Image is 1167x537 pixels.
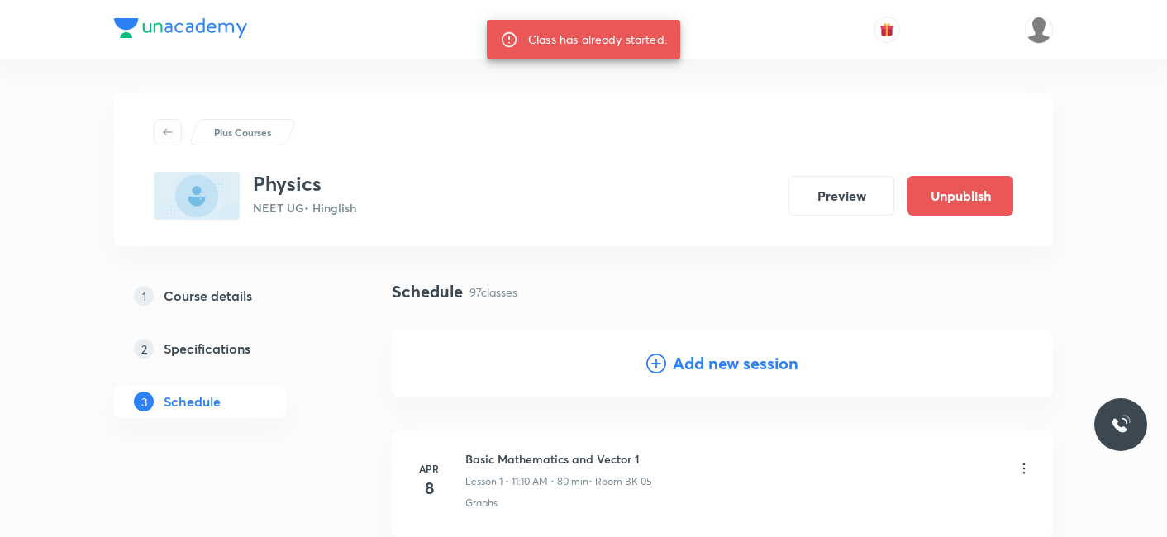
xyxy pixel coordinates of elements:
[528,25,667,55] div: Class has already started.
[874,17,900,43] button: avatar
[114,18,247,38] img: Company Logo
[465,496,498,511] p: Graphs
[253,172,356,196] h3: Physics
[164,339,250,359] h5: Specifications
[114,18,247,42] a: Company Logo
[987,330,1053,397] img: Add
[788,176,894,216] button: Preview
[588,474,652,489] p: • Room BK 05
[1025,16,1053,44] img: Mukesh Gupta
[114,279,339,312] a: 1Course details
[879,22,894,37] img: avatar
[134,392,154,411] p: 3
[253,199,356,216] p: NEET UG • Hinglish
[465,474,588,489] p: Lesson 1 • 11:10 AM • 80 min
[412,461,445,476] h6: Apr
[412,476,445,501] h4: 8
[469,283,517,301] p: 97 classes
[114,332,339,365] a: 2Specifications
[1111,415,1131,435] img: ttu
[134,286,154,306] p: 1
[673,351,798,376] h4: Add new session
[907,176,1013,216] button: Unpublish
[465,450,652,468] h6: Basic Mathematics and Vector 1
[154,172,240,220] img: F5CB5C1A-5BB3-40BD-A939-E5CBAFD53EF4_plus.png
[134,339,154,359] p: 2
[164,392,221,411] h5: Schedule
[164,286,252,306] h5: Course details
[214,125,271,140] p: Plus Courses
[392,279,463,304] h4: Schedule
